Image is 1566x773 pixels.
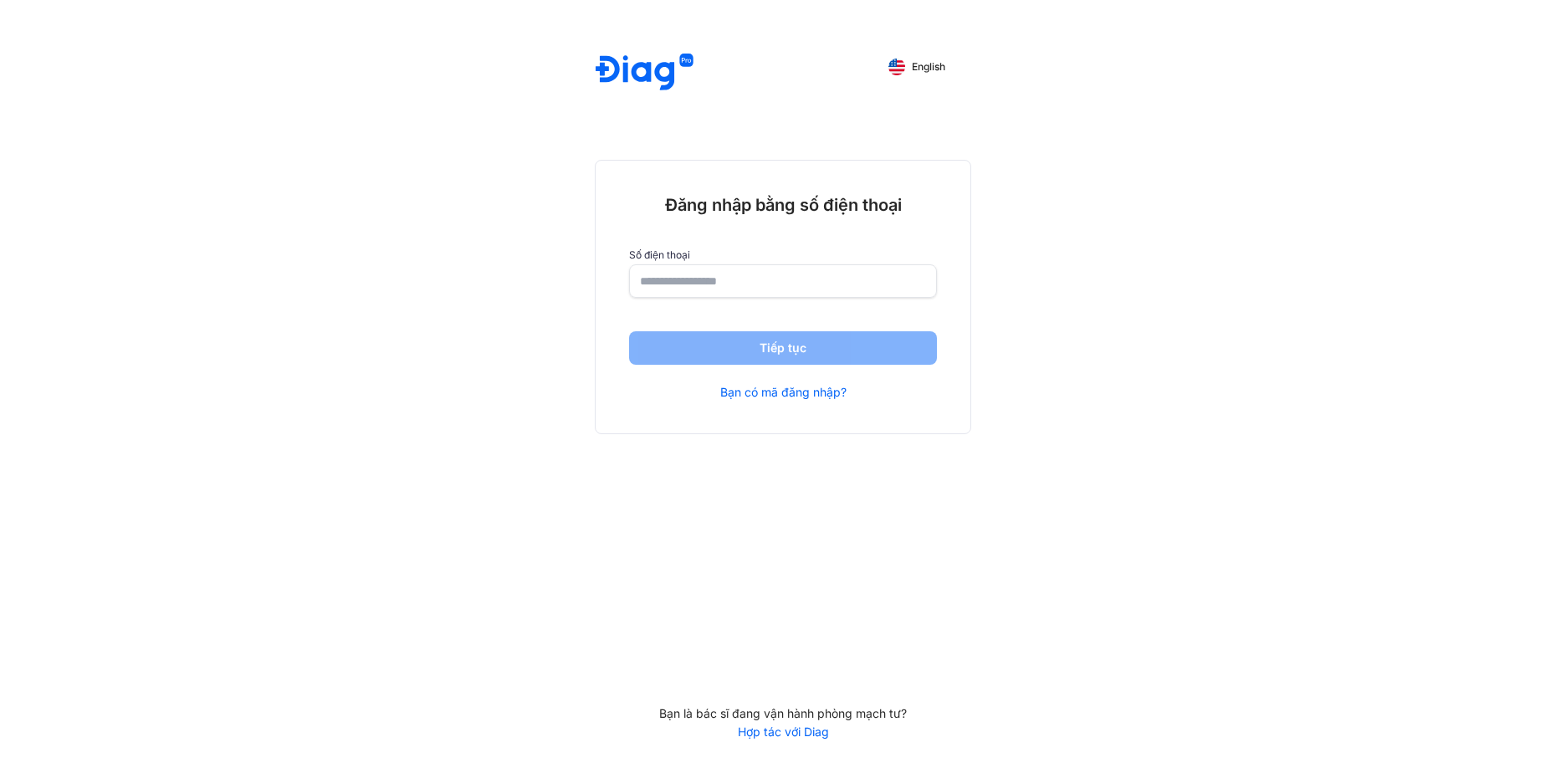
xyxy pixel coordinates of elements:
[595,706,971,721] div: Bạn là bác sĩ đang vận hành phòng mạch tư?
[629,249,937,261] label: Số điện thoại
[629,331,937,365] button: Tiếp tục
[629,194,937,216] div: Đăng nhập bằng số điện thoại
[596,54,693,93] img: logo
[877,54,957,80] button: English
[888,59,905,75] img: English
[912,61,945,73] span: English
[720,385,847,400] a: Bạn có mã đăng nhập?
[595,724,971,740] a: Hợp tác với Diag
